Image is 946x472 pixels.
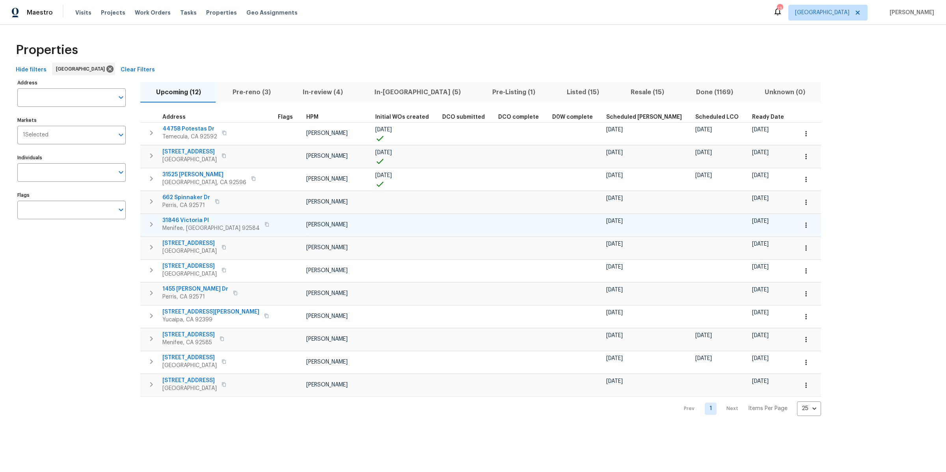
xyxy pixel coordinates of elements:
span: Perris, CA 92571 [162,293,228,301]
span: [STREET_ADDRESS] [162,377,217,384]
span: [DATE] [606,310,623,315]
span: [DATE] [695,150,712,155]
span: [DATE] [606,196,623,201]
span: [DATE] [606,333,623,338]
span: [PERSON_NAME] [306,313,348,319]
span: Tasks [180,10,197,15]
span: 1455 [PERSON_NAME] Dr [162,285,228,293]
span: Visits [75,9,91,17]
span: 662 Spinnaker Dr [162,194,210,201]
span: Menifee, CA 92585 [162,339,215,347]
span: 44758 Potestas Dr [162,125,217,133]
div: 25 [797,398,821,419]
span: [DATE] [752,379,769,384]
span: Initial WOs created [375,114,429,120]
span: Scheduled [PERSON_NAME] [606,114,682,120]
span: [PERSON_NAME] [306,199,348,205]
span: [DATE] [752,127,769,132]
span: [PERSON_NAME] [306,131,348,136]
span: [DATE] [375,150,392,155]
button: Open [115,129,127,140]
span: D0W complete [552,114,593,120]
span: [DATE] [752,310,769,315]
span: [DATE] [606,379,623,384]
span: [DATE] [752,241,769,247]
span: [PERSON_NAME] [306,359,348,365]
a: Goto page 1 [705,403,717,415]
span: Geo Assignments [246,9,298,17]
span: [GEOGRAPHIC_DATA] [162,362,217,369]
span: [DATE] [695,173,712,178]
span: [DATE] [606,356,623,361]
span: [PERSON_NAME] [306,268,348,273]
div: [GEOGRAPHIC_DATA] [52,63,115,75]
span: In-review (4) [291,87,354,98]
span: Menifee, [GEOGRAPHIC_DATA] 92584 [162,224,260,232]
button: Open [115,92,127,103]
span: [PERSON_NAME] [306,291,348,296]
span: Listed (15) [556,87,610,98]
span: [PERSON_NAME] [306,222,348,228]
span: Temecula, CA 92592 [162,133,217,141]
span: [PERSON_NAME] [306,382,348,388]
span: 31846 Victoria Pl [162,216,260,224]
span: [GEOGRAPHIC_DATA] [162,270,217,278]
span: [PERSON_NAME] [886,9,934,17]
span: [DATE] [375,173,392,178]
span: 1 Selected [23,132,48,138]
span: [DATE] [695,127,712,132]
span: Work Orders [135,9,171,17]
span: 31525 [PERSON_NAME] [162,171,246,179]
span: [STREET_ADDRESS] [162,262,217,270]
span: [DATE] [752,196,769,201]
span: [DATE] [752,356,769,361]
span: [DATE] [606,150,623,155]
label: Address [17,80,126,85]
span: [DATE] [752,333,769,338]
span: [DATE] [606,218,623,224]
label: Markets [17,118,126,123]
span: [GEOGRAPHIC_DATA] [795,9,849,17]
span: [GEOGRAPHIC_DATA] [56,65,108,73]
span: Properties [16,46,78,54]
span: Yucaipa, CA 92399 [162,316,259,324]
p: Items Per Page [748,405,788,412]
div: 13 [777,5,782,13]
nav: Pagination Navigation [676,401,821,416]
span: [DATE] [752,150,769,155]
button: Hide filters [13,63,50,77]
span: DCO complete [498,114,539,120]
span: Address [162,114,186,120]
span: [STREET_ADDRESS] [162,354,217,362]
button: Open [115,167,127,178]
span: [DATE] [752,173,769,178]
span: [DATE] [752,218,769,224]
span: Clear Filters [121,65,155,75]
span: Pre-reno (3) [222,87,282,98]
span: Upcoming (12) [145,87,212,98]
span: [DATE] [752,264,769,270]
span: Resale (15) [620,87,675,98]
span: [PERSON_NAME] [306,245,348,250]
span: [STREET_ADDRESS] [162,331,215,339]
span: [STREET_ADDRESS] [162,148,217,156]
span: DCO submitted [442,114,485,120]
button: Clear Filters [117,63,158,77]
span: Projects [101,9,125,17]
span: [DATE] [606,173,623,178]
span: [PERSON_NAME] [306,153,348,159]
span: HPM [306,114,318,120]
span: [PERSON_NAME] [306,176,348,182]
span: Perris, CA 92571 [162,201,210,209]
span: [STREET_ADDRESS] [162,239,217,247]
span: Pre-Listing (1) [481,87,546,98]
span: Flags [278,114,293,120]
span: Ready Date [752,114,784,120]
label: Flags [17,193,126,198]
span: [GEOGRAPHIC_DATA], CA 92596 [162,179,246,187]
span: Unknown (0) [754,87,816,98]
span: [DATE] [375,127,392,132]
span: Maestro [27,9,53,17]
span: Done (1169) [685,87,744,98]
span: [DATE] [606,241,623,247]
